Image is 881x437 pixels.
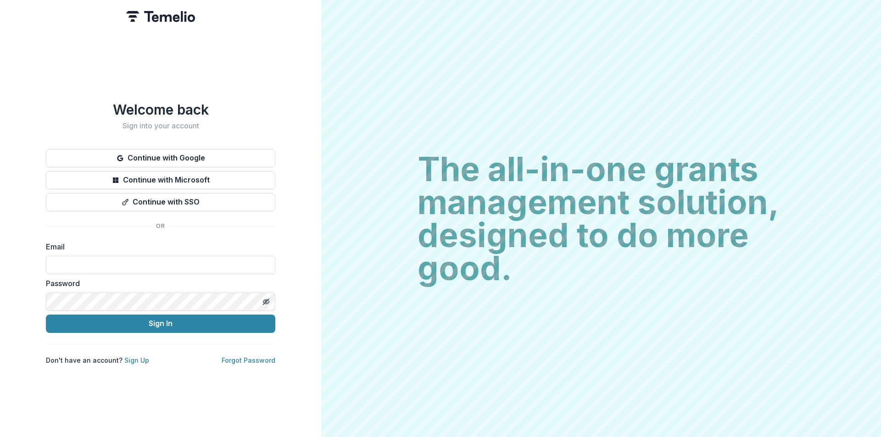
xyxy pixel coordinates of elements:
button: Sign In [46,315,275,333]
button: Continue with Google [46,149,275,167]
img: Temelio [126,11,195,22]
a: Sign Up [124,356,149,364]
h2: Sign into your account [46,122,275,130]
button: Toggle password visibility [259,294,273,309]
p: Don't have an account? [46,355,149,365]
label: Password [46,278,270,289]
label: Email [46,241,270,252]
button: Continue with Microsoft [46,171,275,189]
a: Forgot Password [222,356,275,364]
button: Continue with SSO [46,193,275,211]
h1: Welcome back [46,101,275,118]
